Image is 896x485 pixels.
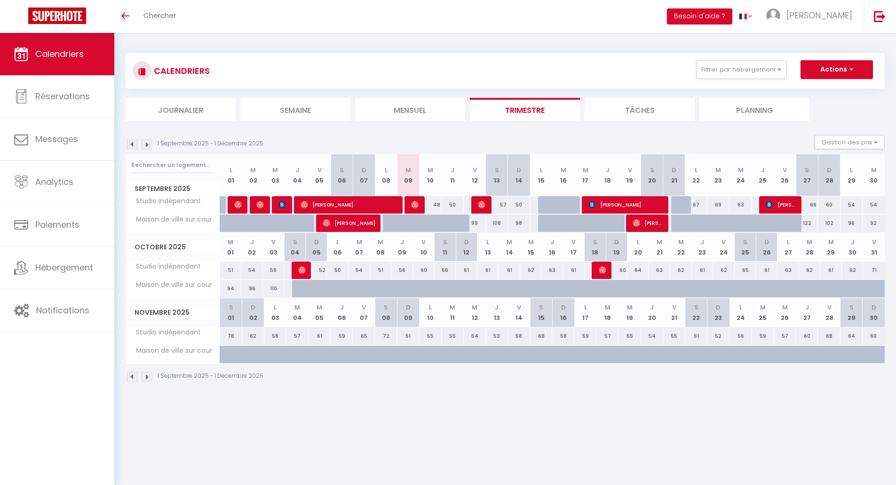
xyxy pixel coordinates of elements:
[663,154,685,196] th: 21
[530,298,552,327] th: 15
[766,196,796,214] span: [PERSON_NAME]
[649,262,670,279] div: 63
[391,233,413,262] th: 09
[650,166,654,175] abbr: S
[251,303,255,312] abbr: D
[35,176,73,188] span: Analytics
[729,298,752,327] th: 24
[863,154,885,196] th: 30
[428,166,433,175] abbr: M
[508,154,530,196] th: 14
[362,166,366,175] abbr: D
[355,98,465,121] li: Mensuel
[370,262,392,279] div: 51
[530,154,552,196] th: 15
[707,154,729,196] th: 23
[641,298,663,327] th: 20
[692,262,714,279] div: 61
[397,327,419,345] div: 61
[716,303,721,312] abbr: D
[375,327,397,345] div: 72
[539,303,543,312] abbr: S
[127,280,214,290] span: Maison de ville sur cour
[35,48,84,60] span: Calendriers
[739,303,742,312] abbr: L
[508,298,530,327] th: 14
[796,196,818,214] div: 66
[596,327,618,345] div: 57
[405,166,411,175] abbr: M
[508,327,530,345] div: 58
[796,298,818,327] th: 27
[552,327,574,345] div: 58
[707,298,729,327] th: 23
[464,154,486,196] th: 12
[552,298,574,327] th: 16
[863,233,885,262] th: 31
[764,238,769,246] abbr: D
[385,166,388,175] abbr: L
[593,238,597,246] abbr: S
[729,196,752,214] div: 63
[738,166,744,175] abbr: M
[563,233,585,262] th: 17
[627,303,633,312] abbr: M
[411,196,419,214] span: Ludivine Miossec
[614,238,619,246] abbr: D
[397,154,419,196] th: 09
[815,135,885,149] button: Gestion des prix
[641,327,663,345] div: 54
[571,238,576,246] abbr: V
[317,166,322,175] abbr: V
[520,262,542,279] div: 62
[286,298,309,327] th: 04
[158,139,263,148] p: 1 Septembre 2025 - 1 Décembre 2025
[786,9,852,21] span: [PERSON_NAME]
[127,196,203,207] span: Studio indépendant
[499,233,520,262] th: 14
[406,303,411,312] abbr: D
[678,238,684,246] abbr: M
[707,196,729,214] div: 69
[28,8,86,24] img: Super Booking
[618,298,641,327] th: 19
[850,166,853,175] abbr: L
[685,196,707,214] div: 67
[828,238,834,246] abbr: M
[478,196,485,214] span: [PERSON_NAME]
[317,303,322,312] abbr: M
[540,166,543,175] abbr: L
[863,215,885,232] div: 92
[241,233,263,262] th: 02
[349,262,370,279] div: 54
[309,298,331,327] th: 05
[278,196,286,214] span: [PERSON_NAME]
[818,215,840,232] div: 102
[807,238,812,246] abbr: M
[672,166,676,175] abbr: D
[695,166,698,175] abbr: L
[774,298,796,327] th: 26
[378,238,383,246] abbr: M
[657,238,662,246] abbr: M
[528,238,534,246] abbr: M
[443,238,447,246] abbr: S
[618,154,641,196] th: 19
[818,154,840,196] th: 28
[384,303,388,312] abbr: S
[242,154,264,196] th: 02
[752,298,774,327] th: 25
[685,154,707,196] th: 22
[735,233,756,262] th: 25
[434,233,456,262] th: 11
[818,298,840,327] th: 28
[729,154,752,196] th: 24
[774,154,796,196] th: 26
[699,98,809,121] li: Planning
[242,298,264,327] th: 02
[495,303,499,312] abbr: J
[805,303,809,312] abbr: J
[309,154,331,196] th: 05
[516,166,521,175] abbr: D
[434,262,456,279] div: 66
